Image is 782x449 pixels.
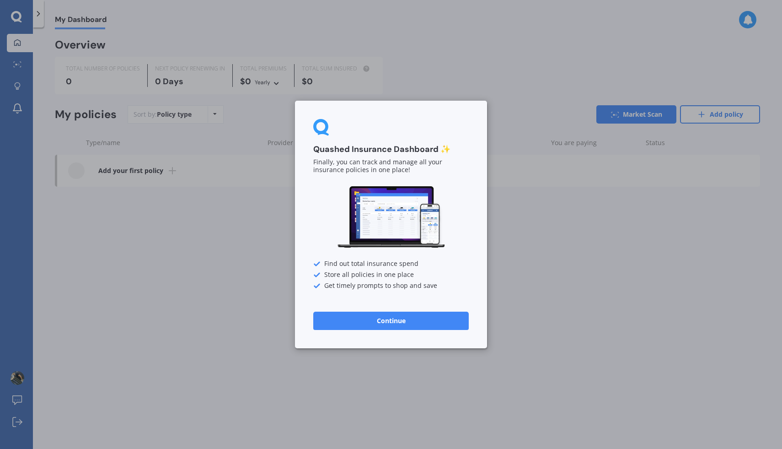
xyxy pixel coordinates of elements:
[313,260,469,268] div: Find out total insurance spend
[313,159,469,174] p: Finally, you can track and manage all your insurance policies in one place!
[336,185,446,249] img: Dashboard
[313,312,469,330] button: Continue
[313,282,469,290] div: Get timely prompts to shop and save
[313,144,469,155] h3: Quashed Insurance Dashboard ✨
[313,271,469,279] div: Store all policies in one place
